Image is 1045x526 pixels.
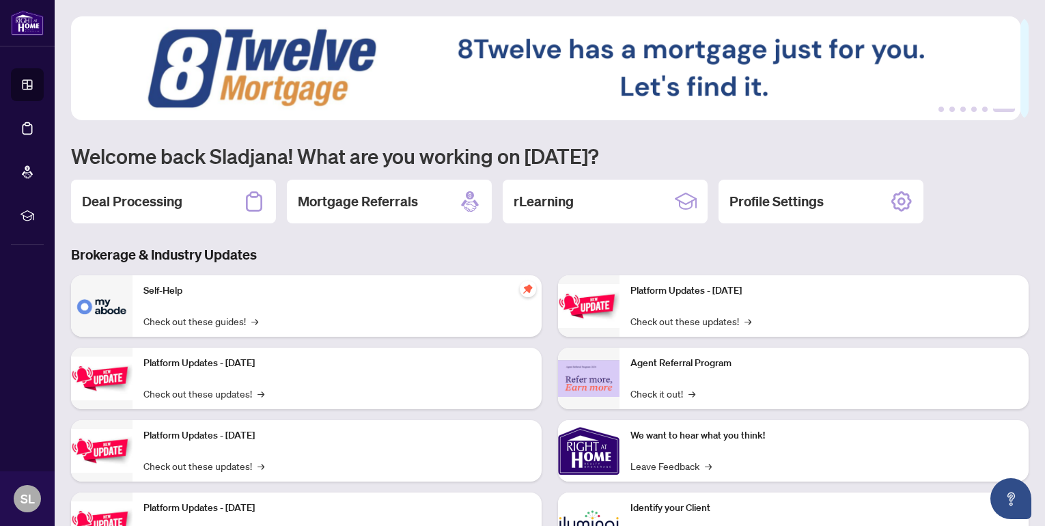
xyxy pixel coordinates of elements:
button: 4 [971,107,977,112]
a: Check out these updates!→ [630,314,751,329]
h2: Mortgage Referrals [298,192,418,211]
h2: rLearning [514,192,574,211]
a: Leave Feedback→ [630,458,712,473]
a: Check out these guides!→ [143,314,258,329]
button: 3 [960,107,966,112]
p: Platform Updates - [DATE] [143,356,531,371]
a: Check out these updates!→ [143,458,264,473]
h1: Welcome back Sladjana! What are you working on [DATE]? [71,143,1029,169]
img: Self-Help [71,275,133,337]
h3: Brokerage & Industry Updates [71,245,1029,264]
button: 1 [938,107,944,112]
span: → [705,458,712,473]
a: Check it out!→ [630,386,695,401]
img: Agent Referral Program [558,360,619,398]
h2: Deal Processing [82,192,182,211]
span: → [257,386,264,401]
p: Platform Updates - [DATE] [143,428,531,443]
span: pushpin [520,281,536,297]
h2: Profile Settings [729,192,824,211]
img: We want to hear what you think! [558,420,619,482]
p: Agent Referral Program [630,356,1018,371]
button: Open asap [990,478,1031,519]
p: Self-Help [143,283,531,299]
span: → [257,458,264,473]
p: We want to hear what you think! [630,428,1018,443]
img: Platform Updates - September 16, 2025 [71,357,133,400]
span: → [251,314,258,329]
button: 2 [949,107,955,112]
a: Check out these updates!→ [143,386,264,401]
span: → [744,314,751,329]
span: SL [20,489,35,508]
p: Identify your Client [630,501,1018,516]
span: → [688,386,695,401]
img: Slide 5 [71,16,1020,120]
button: 5 [982,107,988,112]
button: 6 [993,107,1015,112]
img: logo [11,10,44,36]
p: Platform Updates - [DATE] [630,283,1018,299]
img: Platform Updates - June 23, 2025 [558,284,619,327]
p: Platform Updates - [DATE] [143,501,531,516]
img: Platform Updates - July 21, 2025 [71,429,133,472]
